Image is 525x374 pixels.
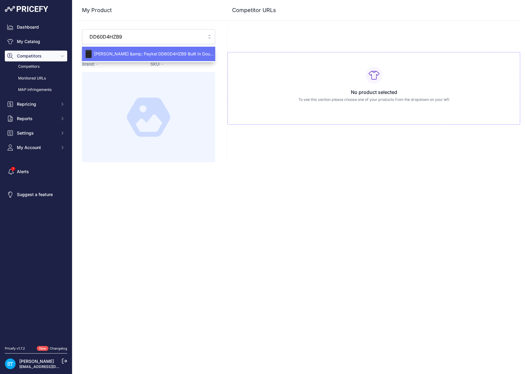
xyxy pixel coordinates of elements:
[82,6,215,14] h3: My Product
[233,89,515,96] h3: No product selected
[232,6,276,14] h3: Competitor URLs
[233,97,515,103] p: To see this section please choose one of your products from the dropdown on your left
[82,51,215,57] span: [PERSON_NAME] &amp; Paykel DD60D4HZB9 Built In Double Dishdrawer
[5,99,67,110] button: Repricing
[96,61,98,67] span: -
[5,6,48,12] img: Pricefy Logo
[5,113,67,124] button: Reports
[5,51,67,61] button: Competitors
[5,166,67,177] a: Alerts
[37,346,49,351] span: New
[162,61,163,67] span: -
[5,85,67,95] a: MAP infringements
[17,145,56,151] span: My Account
[50,346,67,351] a: Changelog
[5,128,67,139] button: Settings
[19,364,82,369] a: [EMAIL_ADDRESS][DOMAIN_NAME]
[5,189,67,200] a: Suggest a feature
[17,101,56,107] span: Repricing
[19,359,54,364] a: [PERSON_NAME]
[17,53,56,59] span: Competitors
[150,61,160,67] span: SKU:
[17,116,56,122] span: Reports
[17,130,56,136] span: Settings
[5,61,67,72] a: Competitors
[82,61,95,67] span: Brand:
[5,36,67,47] a: My Catalog
[5,346,25,351] div: Pricefy v1.7.2
[84,50,93,58] img: DD60D4HZB9.png
[5,22,67,339] nav: Sidebar
[5,73,67,84] a: Monitored URLs
[5,22,67,33] a: Dashboard
[5,142,67,153] button: My Account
